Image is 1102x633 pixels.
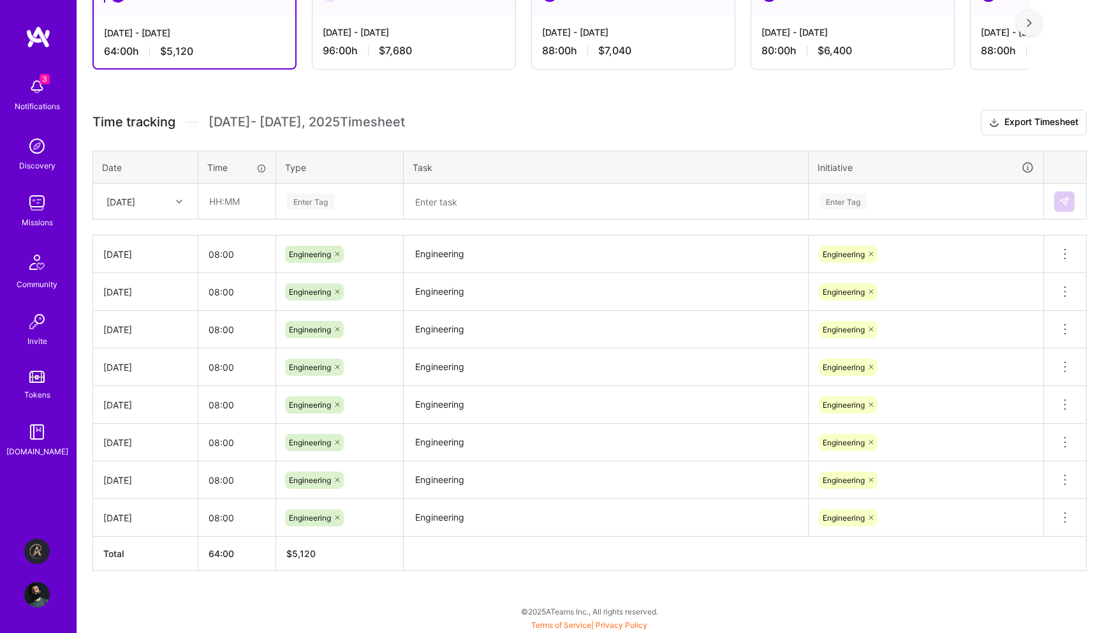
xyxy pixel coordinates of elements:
[207,161,267,174] div: Time
[29,371,45,383] img: tokens
[104,26,285,40] div: [DATE] - [DATE]
[981,110,1087,135] button: Export Timesheet
[819,191,867,211] div: Enter Tag
[818,44,852,57] span: $6,400
[289,249,331,259] span: Engineering
[103,436,187,449] div: [DATE]
[22,216,53,229] div: Missions
[107,195,135,208] div: [DATE]
[289,513,331,523] span: Engineering
[289,475,331,485] span: Engineering
[22,247,52,278] img: Community
[823,400,865,410] span: Engineering
[823,513,865,523] span: Engineering
[92,114,175,130] span: Time tracking
[160,45,193,58] span: $5,120
[209,114,405,130] span: [DATE] - [DATE] , 2025 Timesheet
[24,190,50,216] img: teamwork
[287,191,334,211] div: Enter Tag
[542,44,724,57] div: 88:00 h
[1027,19,1032,27] img: right
[21,582,53,607] a: User Avatar
[103,285,187,299] div: [DATE]
[103,323,187,336] div: [DATE]
[103,398,187,412] div: [DATE]
[286,548,316,559] span: $ 5,120
[198,313,275,346] input: HH:MM
[103,361,187,374] div: [DATE]
[103,473,187,487] div: [DATE]
[379,44,412,57] span: $7,680
[989,116,999,130] i: icon Download
[405,387,807,422] textarea: Engineering
[93,537,198,571] th: Total
[24,388,50,401] div: Tokens
[24,309,50,334] img: Invite
[276,151,404,184] th: Type
[198,388,275,422] input: HH:MM
[289,438,331,447] span: Engineering
[818,160,1034,175] div: Initiative
[323,44,505,57] div: 96:00 h
[531,620,647,630] span: |
[289,400,331,410] span: Engineering
[598,44,631,57] span: $7,040
[104,45,285,58] div: 64:00 h
[761,44,944,57] div: 80:00 h
[176,198,182,205] i: icon Chevron
[26,26,51,48] img: logo
[405,463,807,498] textarea: Engineering
[405,350,807,385] textarea: Engineering
[198,275,275,309] input: HH:MM
[405,312,807,347] textarea: Engineering
[103,248,187,261] div: [DATE]
[24,133,50,159] img: discovery
[823,249,865,259] span: Engineering
[542,26,724,39] div: [DATE] - [DATE]
[405,425,807,460] textarea: Engineering
[198,426,275,459] input: HH:MM
[823,475,865,485] span: Engineering
[24,539,50,564] img: Aldea: Transforming Behavior Change Through AI-Driven Coaching
[198,350,275,384] input: HH:MM
[404,151,809,184] th: Task
[198,463,275,497] input: HH:MM
[15,100,60,113] div: Notifications
[103,511,187,525] div: [DATE]
[19,159,55,172] div: Discovery
[93,151,198,184] th: Date
[405,237,807,272] textarea: Engineering
[823,287,865,297] span: Engineering
[24,419,50,445] img: guide book
[21,539,53,564] a: Aldea: Transforming Behavior Change Through AI-Driven Coaching
[6,445,68,458] div: [DOMAIN_NAME]
[289,362,331,372] span: Engineering
[27,334,47,348] div: Invite
[596,620,647,630] a: Privacy Policy
[198,537,276,571] th: 64:00
[823,362,865,372] span: Engineering
[40,74,50,84] span: 3
[823,438,865,447] span: Engineering
[1059,197,1069,207] img: Submit
[823,325,865,334] span: Engineering
[24,74,50,100] img: bell
[405,500,807,535] textarea: Engineering
[289,325,331,334] span: Engineering
[405,274,807,309] textarea: Engineering
[198,501,275,535] input: HH:MM
[289,287,331,297] span: Engineering
[24,582,50,607] img: User Avatar
[323,26,505,39] div: [DATE] - [DATE]
[77,595,1102,627] div: © 2025 ATeams Inc., All rights reserved.
[199,184,275,218] input: HH:MM
[531,620,591,630] a: Terms of Service
[17,278,57,291] div: Community
[198,237,275,271] input: HH:MM
[761,26,944,39] div: [DATE] - [DATE]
